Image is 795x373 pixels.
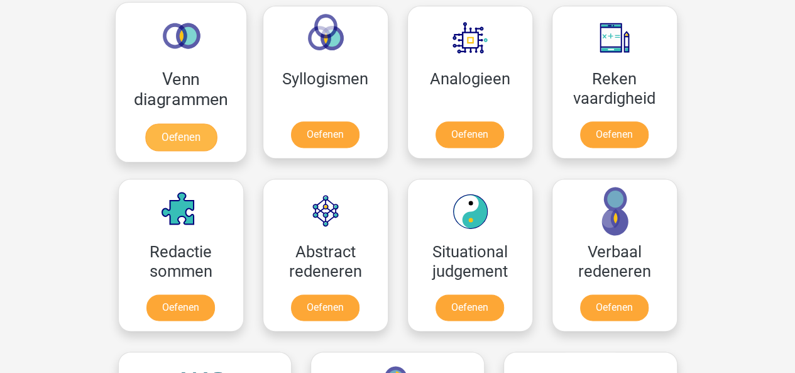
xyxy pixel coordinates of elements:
[436,294,504,321] a: Oefenen
[580,294,649,321] a: Oefenen
[146,294,215,321] a: Oefenen
[145,123,216,151] a: Oefenen
[291,294,359,321] a: Oefenen
[291,121,359,148] a: Oefenen
[580,121,649,148] a: Oefenen
[436,121,504,148] a: Oefenen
